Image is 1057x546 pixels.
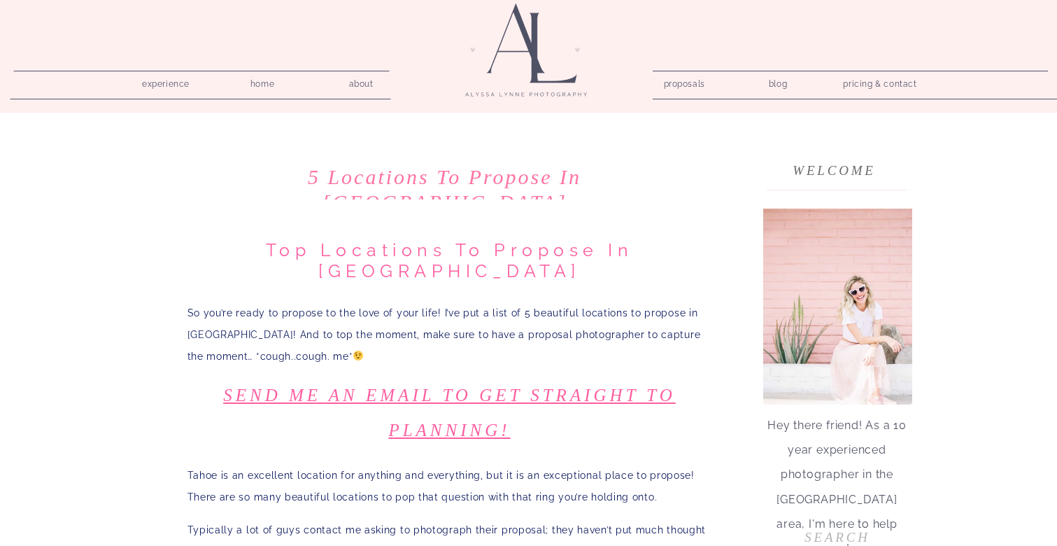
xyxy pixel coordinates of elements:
[243,75,283,88] a: home
[341,75,381,88] a: about
[353,351,363,360] img: 😉
[763,413,911,483] p: Hey there friend! As a 10 year experienced photographer in the [GEOGRAPHIC_DATA] area, I'm here t...
[664,75,704,88] a: proposals
[187,302,712,367] p: So you’re ready to propose to the love of your life! I’ve put a list of 5 beautiful locations to ...
[758,75,798,88] a: blog
[183,164,707,215] h1: 5 Locations to Propose in [GEOGRAPHIC_DATA]
[223,386,676,440] a: Send me an email to get straight to planning!
[187,465,712,508] p: Tahoe is an excellent location for anything and everything, but it is an exceptional place to pro...
[187,239,712,281] h1: Top locations to Propose in [GEOGRAPHIC_DATA]
[790,159,879,174] h3: welcome
[771,530,905,545] input: Search
[838,75,923,94] a: pricing & contact
[133,75,199,88] a: experience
